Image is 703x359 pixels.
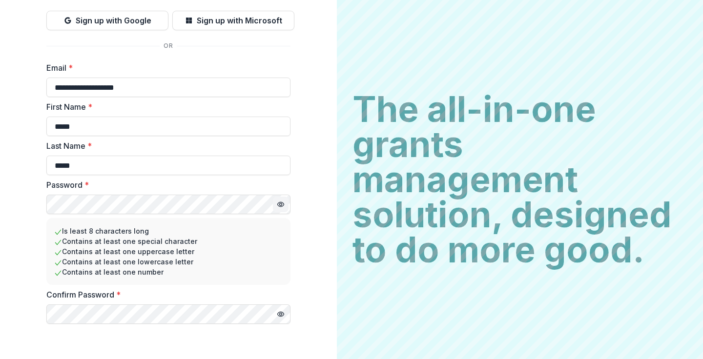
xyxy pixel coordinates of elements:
[46,179,285,191] label: Password
[54,246,283,257] li: Contains at least one uppercase letter
[46,11,168,30] button: Sign up with Google
[46,101,285,113] label: First Name
[54,257,283,267] li: Contains at least one lowercase letter
[46,289,285,300] label: Confirm Password
[46,140,285,152] label: Last Name
[172,11,294,30] button: Sign up with Microsoft
[273,306,289,322] button: Toggle password visibility
[54,226,283,236] li: Is least 8 characters long
[54,267,283,277] li: Contains at least one number
[273,197,289,212] button: Toggle password visibility
[54,236,283,246] li: Contains at least one special character
[46,62,285,74] label: Email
